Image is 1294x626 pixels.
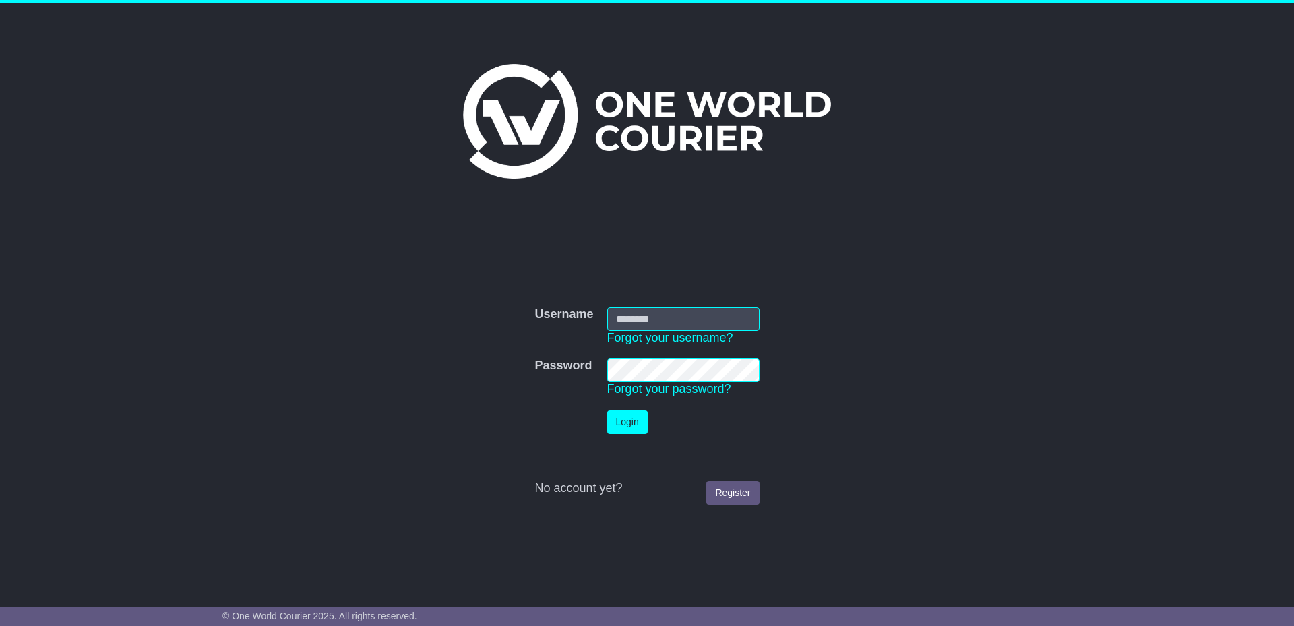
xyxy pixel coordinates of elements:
a: Register [706,481,759,505]
label: Password [534,358,592,373]
img: One World [463,64,831,179]
a: Forgot your password? [607,382,731,396]
div: No account yet? [534,481,759,496]
a: Forgot your username? [607,331,733,344]
label: Username [534,307,593,322]
button: Login [607,410,648,434]
span: © One World Courier 2025. All rights reserved. [222,611,417,621]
